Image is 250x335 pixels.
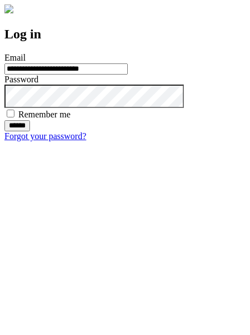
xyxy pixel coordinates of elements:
[4,75,38,84] label: Password
[4,4,13,13] img: logo-4e3dc11c47720685a147b03b5a06dd966a58ff35d612b21f08c02c0306f2b779.png
[4,53,26,62] label: Email
[4,27,246,42] h2: Log in
[18,110,71,119] label: Remember me
[4,131,86,141] a: Forgot your password?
